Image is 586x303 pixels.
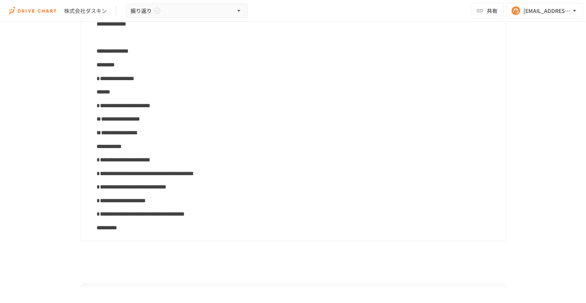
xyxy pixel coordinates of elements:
[64,7,107,15] div: 株式会社ダスキン
[523,6,571,16] div: [EMAIL_ADDRESS][DOMAIN_NAME]
[126,3,248,18] button: 振り返り
[507,3,583,18] button: [EMAIL_ADDRESS][DOMAIN_NAME]
[130,6,152,16] span: 振り返り
[487,6,497,15] span: 共有
[472,3,504,18] button: 共有
[9,5,58,17] img: i9VDDS9JuLRLX3JIUyK59LcYp6Y9cayLPHs4hOxMB9W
